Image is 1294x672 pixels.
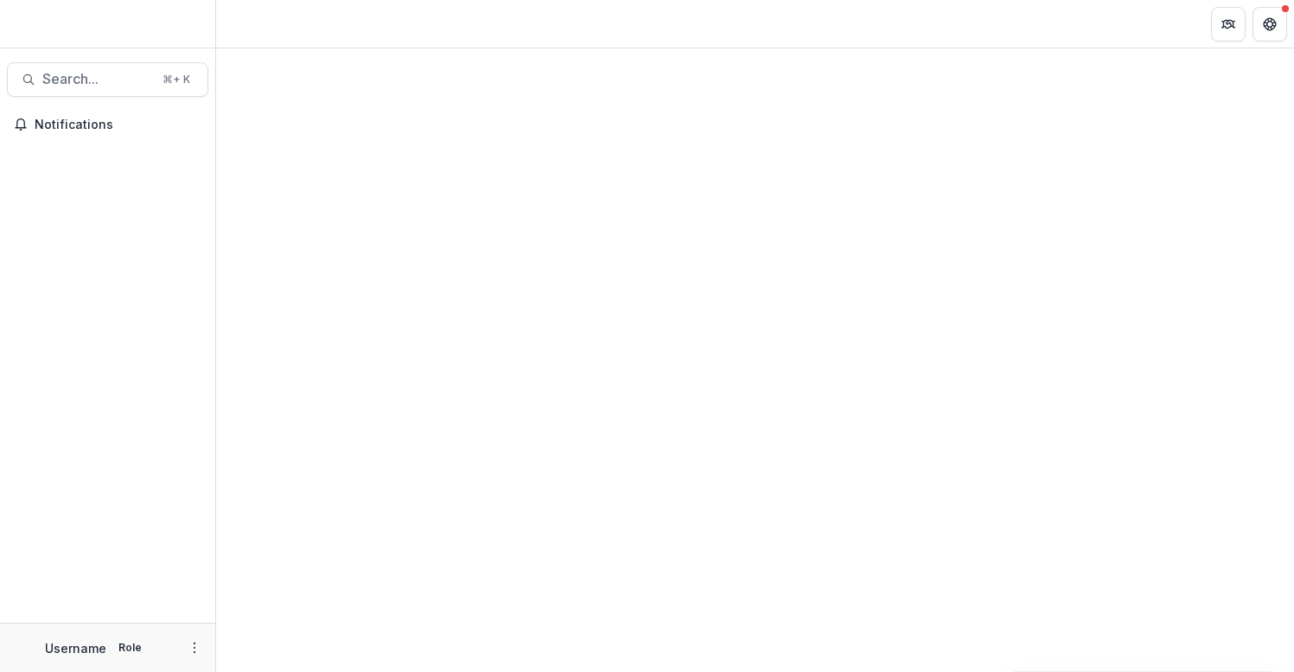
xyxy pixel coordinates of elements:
button: Search... [7,62,208,97]
button: Partners [1211,7,1246,42]
span: Notifications [35,118,201,132]
button: Get Help [1253,7,1287,42]
nav: breadcrumb [223,11,296,36]
button: Notifications [7,111,208,138]
p: Username [45,639,106,657]
span: Search... [42,71,152,87]
div: ⌘ + K [159,70,194,89]
p: Role [113,640,147,656]
button: More [184,637,205,658]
